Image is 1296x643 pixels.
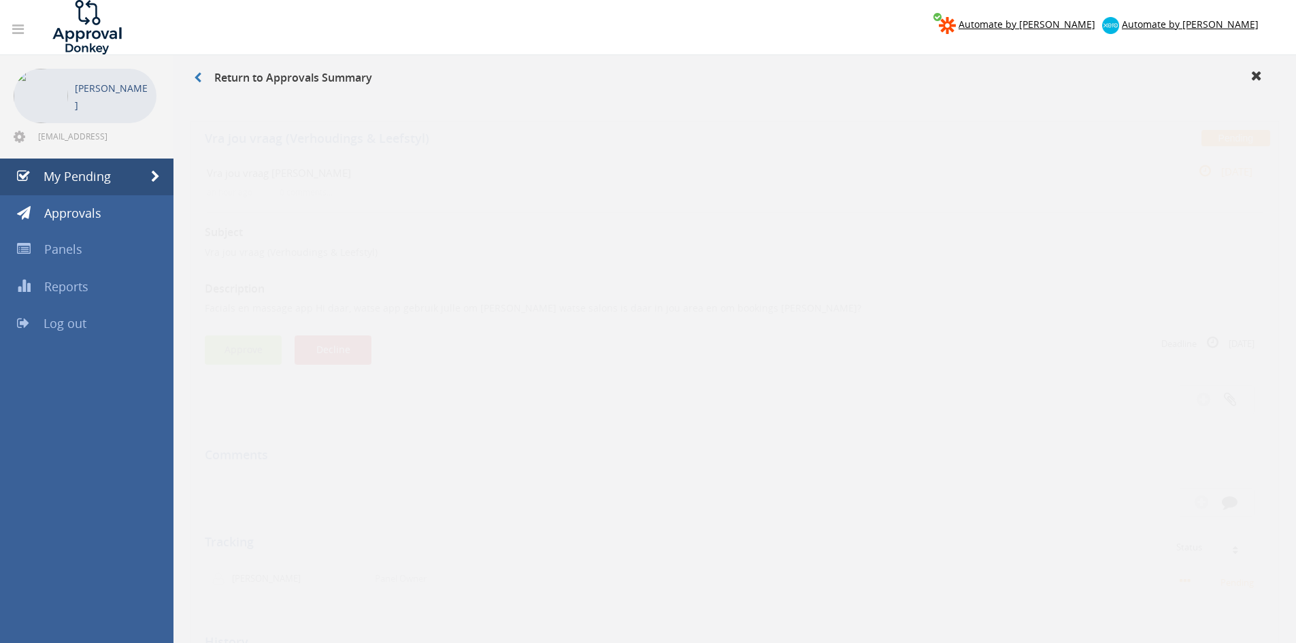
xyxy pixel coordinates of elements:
p: Panel Owner [375,559,427,572]
p: Facials en massage app Hi daar, watse app gebruik julle om [PERSON_NAME] watse salons is daar in ... [205,288,1265,302]
span: My Pending [44,168,111,184]
small: [DATE] [1184,151,1252,166]
small: Pending [1180,561,1258,576]
span: Approvals [44,205,101,221]
h3: Subject [205,214,1265,226]
span: [EMAIL_ADDRESS][DOMAIN_NAME] [38,131,154,142]
h5: Comments [205,435,1255,449]
h5: Tracking [205,523,1255,536]
p: [PERSON_NAME] [232,559,310,572]
span: Pending [1201,117,1270,133]
p: Vra jou vraag (Verhoudings & Leefstyl) [205,233,1265,246]
small: an hour ago [207,174,252,184]
h5: Vra jou vraag (Verhoudings & Leefstyl) [205,119,949,136]
small: Deadline [DATE] [1161,323,1255,337]
span: Automate by [PERSON_NAME] [1122,18,1259,31]
span: Automate by [PERSON_NAME] [959,18,1095,31]
p: [PERSON_NAME] [75,80,150,114]
button: Decline [295,323,371,352]
h3: Return to Approvals Summary [194,72,372,84]
img: xero-logo.png [1102,17,1119,34]
h3: Description [205,270,1265,282]
img: user-icon.png [212,559,232,573]
small: 0 comments... [280,174,333,184]
h4: Vra jou vraag [PERSON_NAME] [207,154,1086,166]
span: Log out [44,315,86,331]
span: Panels [44,241,82,257]
span: Reports [44,278,88,295]
img: zapier-logomark.png [939,17,956,34]
button: Approve [205,323,282,352]
h5: History [205,623,1255,636]
div: Status [1176,529,1255,539]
